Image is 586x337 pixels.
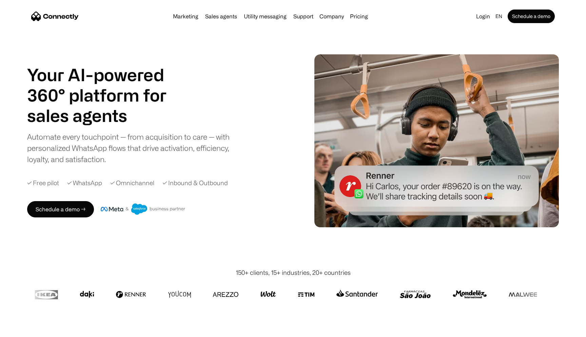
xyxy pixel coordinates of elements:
[493,12,506,21] div: en
[162,178,228,188] div: ✓ Inbound & Outbound
[27,131,241,165] div: Automate every touchpoint — from acquisition to care — with personalized WhatsApp flows that driv...
[27,201,94,217] a: Schedule a demo →
[319,12,344,21] div: Company
[67,178,102,188] div: ✓ WhatsApp
[291,14,316,19] a: Support
[27,178,59,188] div: ✓ Free pilot
[101,203,185,215] img: Meta and Salesforce business partner badge.
[27,105,183,126] div: carousel
[236,268,351,277] div: 150+ clients, 15+ industries, 20+ countries
[347,14,371,19] a: Pricing
[31,11,79,21] a: home
[495,12,502,21] div: en
[110,178,154,188] div: ✓ Omnichannel
[317,12,346,21] div: Company
[14,325,41,335] ul: Language list
[202,14,240,19] a: Sales agents
[27,105,183,126] div: 1 of 4
[508,10,555,23] a: Schedule a demo
[27,105,183,126] h1: sales agents
[27,65,183,105] h1: Your AI-powered 360° platform for
[170,14,201,19] a: Marketing
[241,14,289,19] a: Utility messaging
[7,324,41,335] aside: Language selected: English
[473,12,493,21] a: Login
